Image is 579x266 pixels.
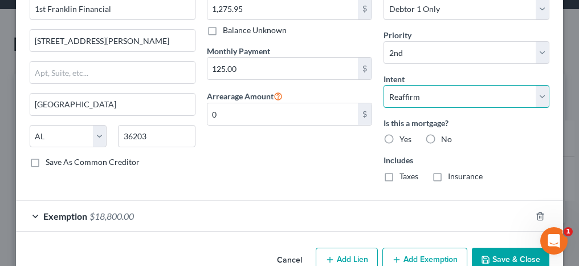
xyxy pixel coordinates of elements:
label: Yes [399,134,411,145]
label: Taxes [399,171,418,182]
div: $ [358,58,372,79]
input: 0.00 [207,58,358,79]
label: Insurance [448,171,483,182]
span: Priority [384,30,411,40]
input: Enter address... [30,30,195,51]
label: Is this a mortgage? [384,117,549,129]
input: Enter zip... [118,125,195,148]
label: Save As Common Creditor [46,156,140,168]
label: Monthly Payment [207,45,270,57]
iframe: Intercom live chat [540,227,568,255]
label: Intent [384,73,405,85]
label: Balance Unknown [223,25,287,36]
input: Apt, Suite, etc... [30,62,195,83]
span: Exemption [43,211,87,221]
span: 1 [564,227,573,236]
label: Includes [384,154,549,166]
div: $ [358,103,372,125]
input: 0.00 [207,103,358,125]
label: No [441,134,452,145]
input: Enter city... [30,94,195,115]
span: $18,800.00 [89,211,134,221]
label: Arrearage Amount [207,89,283,103]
